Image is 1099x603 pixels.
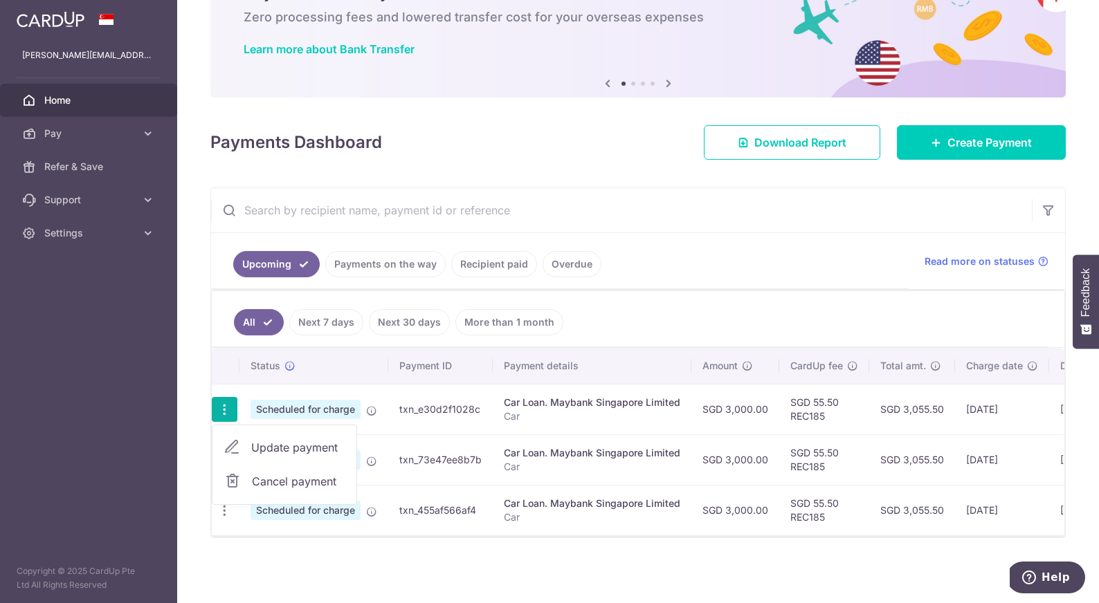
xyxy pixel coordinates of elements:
span: Feedback [1080,268,1092,317]
span: Charge date [966,359,1023,373]
a: All [234,309,284,335]
td: SGD 3,000.00 [691,384,779,434]
span: Refer & Save [44,160,136,174]
p: [PERSON_NAME][EMAIL_ADDRESS][DOMAIN_NAME] [22,48,155,62]
td: SGD 55.50 REC185 [779,384,869,434]
td: SGD 55.50 REC185 [779,485,869,535]
span: Create Payment [947,134,1032,151]
h6: Zero processing fees and lowered transfer cost for your overseas expenses [244,9,1033,26]
span: Home [44,93,136,107]
h4: Payments Dashboard [210,130,382,155]
span: Scheduled for charge [251,400,361,419]
td: SGD 3,055.50 [869,384,955,434]
a: Download Report [704,125,880,160]
span: Download Report [754,134,846,151]
span: Read more on statuses [925,254,1035,268]
a: Upcoming [233,251,320,277]
td: [DATE] [955,485,1049,535]
span: Settings [44,226,136,240]
a: Read more on statuses [925,254,1048,268]
td: [DATE] [955,434,1049,485]
p: Car [504,510,680,524]
p: Car [504,409,680,423]
span: Status [251,359,280,373]
td: SGD 55.50 REC185 [779,434,869,485]
td: SGD 3,000.00 [691,434,779,485]
p: Car [504,460,680,474]
a: Recipient paid [451,251,537,277]
input: Search by recipient name, payment id or reference [211,188,1032,232]
iframe: Opens a widget where you can find more information [1010,562,1085,596]
a: Overdue [543,251,601,277]
span: Amount [702,359,738,373]
td: txn_455af566af4 [388,485,493,535]
span: Support [44,193,136,207]
a: Next 7 days [289,309,363,335]
span: Total amt. [880,359,926,373]
span: Scheduled for charge [251,501,361,520]
th: Payment ID [388,348,493,384]
td: SGD 3,055.50 [869,434,955,485]
td: txn_73e47ee8b7b [388,434,493,485]
div: Car Loan. Maybank Singapore Limited [504,396,680,409]
a: Payments on the way [325,251,446,277]
td: SGD 3,000.00 [691,485,779,535]
td: SGD 3,055.50 [869,485,955,535]
a: Learn more about Bank Transfer [244,42,415,56]
th: Payment details [493,348,691,384]
span: CardUp fee [790,359,843,373]
a: More than 1 month [455,309,563,335]
button: Feedback - Show survey [1073,254,1099,349]
div: Car Loan. Maybank Singapore Limited [504,497,680,510]
img: CardUp [17,11,84,28]
a: Create Payment [897,125,1066,160]
span: Pay [44,127,136,140]
a: Next 30 days [369,309,450,335]
td: [DATE] [955,384,1049,434]
div: Car Loan. Maybank Singapore Limited [504,446,680,460]
td: txn_e30d2f1028c [388,384,493,434]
